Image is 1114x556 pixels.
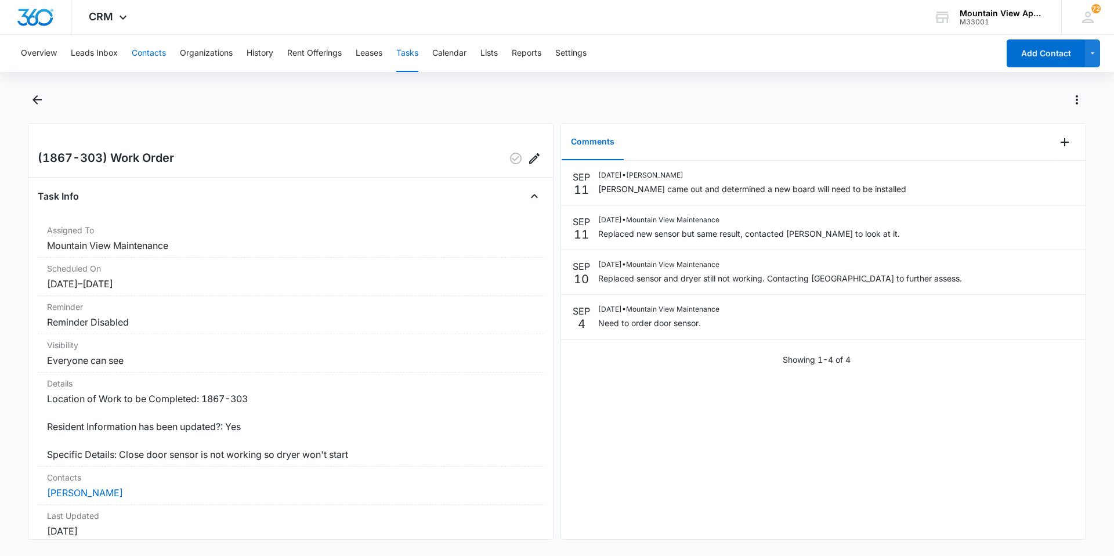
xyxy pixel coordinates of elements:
[132,35,166,72] button: Contacts
[598,259,962,270] p: [DATE] • Mountain View Maintenance
[38,373,544,467] div: DetailsLocation of Work to be Completed: 1867-303 Resident Information has been updated?: Yes Spe...
[28,91,46,109] button: Back
[573,259,590,273] p: SEP
[1091,4,1101,13] span: 72
[38,258,544,296] div: Scheduled On[DATE]–[DATE]
[598,183,906,195] p: [PERSON_NAME] came out and determined a new board will need to be installed
[562,124,624,160] button: Comments
[89,10,113,23] span: CRM
[47,239,534,252] dd: Mountain View Maintenance
[47,524,534,538] dd: [DATE]
[47,315,534,329] dd: Reminder Disabled
[356,35,382,72] button: Leases
[573,304,590,318] p: SEP
[47,277,534,291] dd: [DATE] – [DATE]
[525,149,544,168] button: Edit
[573,215,590,229] p: SEP
[574,184,589,196] p: 11
[38,149,174,168] h2: (1867-303) Work Order
[480,35,498,72] button: Lists
[71,35,118,72] button: Leads Inbox
[47,339,534,351] dt: Visibility
[1068,91,1086,109] button: Actions
[38,189,79,203] h4: Task Info
[47,510,534,522] dt: Last Updated
[47,487,123,499] a: [PERSON_NAME]
[960,18,1044,26] div: account id
[38,467,544,505] div: Contacts[PERSON_NAME]
[598,304,719,315] p: [DATE] • Mountain View Maintenance
[598,215,900,225] p: [DATE] • Mountain View Maintenance
[598,228,900,240] p: Replaced new sensor but same result, contacted [PERSON_NAME] to look at it.
[578,318,585,330] p: 4
[180,35,233,72] button: Organizations
[555,35,587,72] button: Settings
[396,35,418,72] button: Tasks
[47,377,534,389] dt: Details
[574,273,589,285] p: 10
[47,353,534,367] dd: Everyone can see
[47,471,534,483] dt: Contacts
[1091,4,1101,13] div: notifications count
[47,224,534,236] dt: Assigned To
[47,262,534,275] dt: Scheduled On
[574,229,589,240] p: 11
[38,296,544,334] div: ReminderReminder Disabled
[21,35,57,72] button: Overview
[573,170,590,184] p: SEP
[525,187,544,205] button: Close
[47,392,534,461] dd: Location of Work to be Completed: 1867-303 Resident Information has been updated?: Yes Specific D...
[287,35,342,72] button: Rent Offerings
[1055,133,1074,151] button: Add Comment
[598,317,719,329] p: Need to order door sensor.
[960,9,1044,18] div: account name
[512,35,541,72] button: Reports
[38,505,544,543] div: Last Updated[DATE]
[38,219,544,258] div: Assigned ToMountain View Maintenance
[1007,39,1085,67] button: Add Contact
[432,35,466,72] button: Calendar
[247,35,273,72] button: History
[38,334,544,373] div: VisibilityEveryone can see
[47,301,534,313] dt: Reminder
[783,353,851,366] p: Showing 1-4 of 4
[598,272,962,284] p: Replaced sensor and dryer still not working. Contacting [GEOGRAPHIC_DATA] to further assess.
[598,170,906,180] p: [DATE] • [PERSON_NAME]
